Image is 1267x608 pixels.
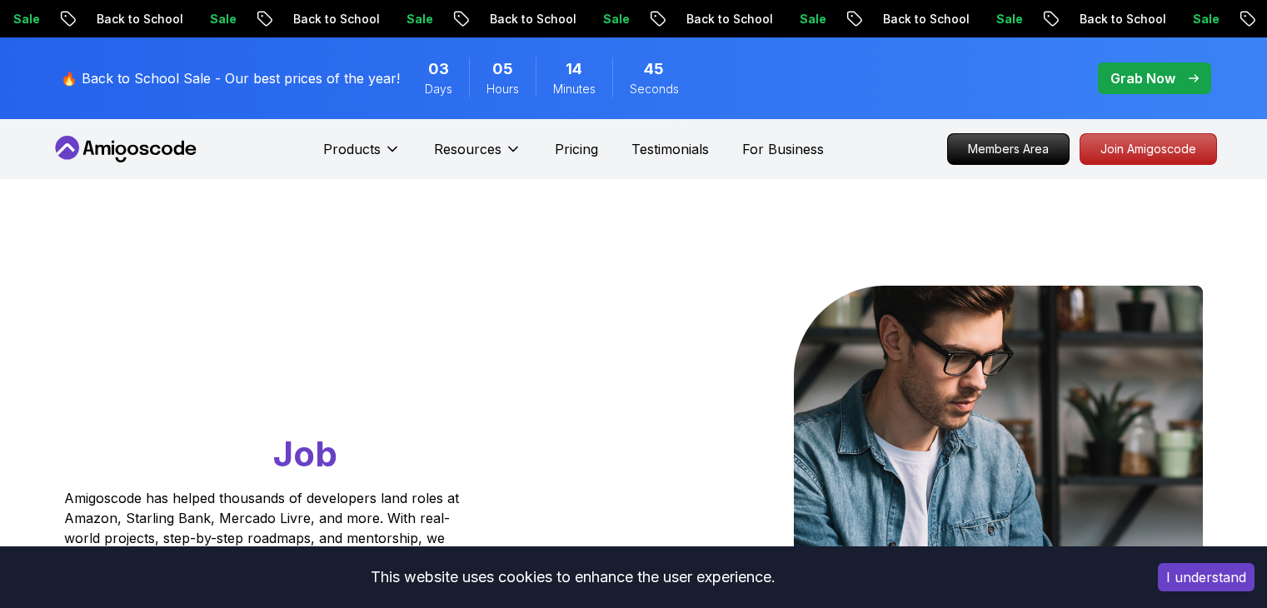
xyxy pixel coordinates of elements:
[444,11,557,27] p: Back to School
[1080,133,1217,165] a: Join Amigoscode
[1034,11,1147,27] p: Back to School
[164,11,217,27] p: Sale
[566,57,582,81] span: 14 Minutes
[754,11,807,27] p: Sale
[51,11,164,27] p: Back to School
[323,139,401,172] button: Products
[555,139,598,159] a: Pricing
[1110,68,1175,88] p: Grab Now
[1080,134,1216,164] p: Join Amigoscode
[247,11,361,27] p: Back to School
[492,57,513,81] span: 5 Hours
[644,57,664,81] span: 45 Seconds
[837,11,950,27] p: Back to School
[64,286,523,478] h1: Go From Learning to Hired: Master Java, Spring Boot & Cloud Skills That Get You the
[64,488,464,568] p: Amigoscode has helped thousands of developers land roles at Amazon, Starling Bank, Mercado Livre,...
[425,81,452,97] span: Days
[948,134,1069,164] p: Members Area
[630,81,679,97] span: Seconds
[1147,11,1200,27] p: Sale
[950,11,1004,27] p: Sale
[428,57,449,81] span: 3 Days
[434,139,501,159] p: Resources
[273,432,337,475] span: Job
[12,559,1133,596] div: This website uses cookies to enhance the user experience.
[557,11,611,27] p: Sale
[434,139,521,172] button: Resources
[631,139,709,159] a: Testimonials
[742,139,824,159] a: For Business
[641,11,754,27] p: Back to School
[61,68,400,88] p: 🔥 Back to School Sale - Our best prices of the year!
[323,139,381,159] p: Products
[947,133,1070,165] a: Members Area
[486,81,519,97] span: Hours
[361,11,414,27] p: Sale
[1158,563,1255,591] button: Accept cookies
[553,81,596,97] span: Minutes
